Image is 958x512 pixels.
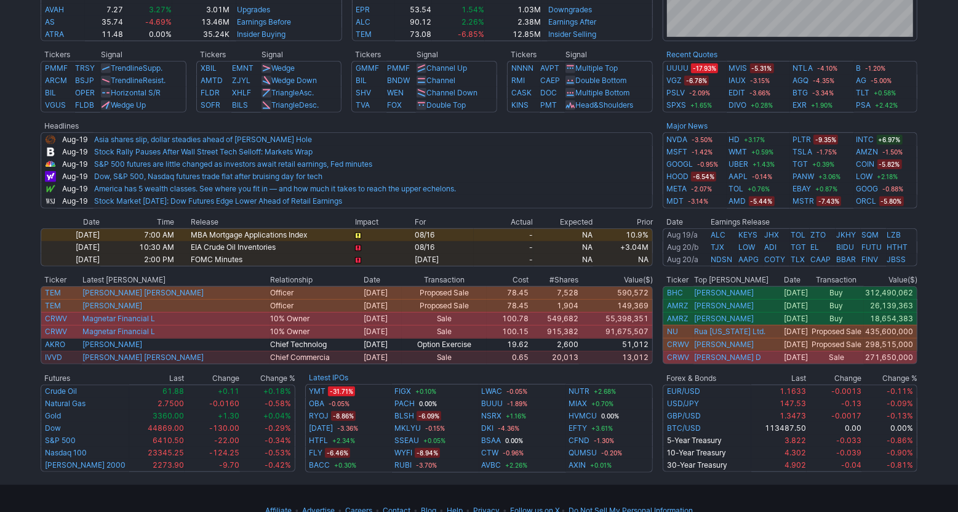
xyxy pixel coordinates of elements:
[271,76,317,85] a: Wedge Down
[861,242,882,252] a: FUTU
[792,99,807,111] a: EXR
[172,4,230,16] td: 3.01M
[856,99,871,111] a: PSA
[711,216,917,228] th: Earnings Release
[689,100,714,110] span: +1.65%
[746,184,772,194] span: +0.76%
[511,88,532,97] a: CASK
[45,436,76,445] a: S&P 500
[667,288,683,297] a: BHC
[540,76,560,85] a: CAEP
[309,422,333,434] a: [DATE]
[666,121,708,130] a: Major News
[565,49,653,61] th: Signal
[816,196,841,206] span: -7.43%
[394,459,412,471] a: RUBI
[394,447,412,459] a: WYFI
[764,255,785,264] a: COTY
[45,30,64,39] a: ATRA
[76,88,95,97] a: OPER
[356,76,367,85] a: BIL
[792,146,812,158] a: TSLA
[856,134,874,146] a: INTC
[711,255,733,264] a: NDSN
[695,159,720,169] span: -0.95%
[416,49,497,61] th: Signal
[201,76,223,85] a: AMTD
[82,327,155,336] a: Magnetar Financial L
[548,30,596,39] a: Insider Selling
[791,230,805,239] a: TOL
[856,146,879,158] a: AMZN
[57,183,94,195] td: Aug-19
[711,230,726,239] a: ALC
[82,314,155,323] a: Magnetar Financial L
[190,216,354,228] th: Release
[666,170,689,183] a: HOOD
[729,74,746,87] a: IAUX
[94,196,342,206] a: Stock Market [DATE]: Dow Futures Edge Lower Ahead of Retail Earnings
[309,398,324,410] a: OBA
[309,410,329,422] a: RYOJ
[482,434,501,447] a: BSAA
[41,228,100,241] td: [DATE]
[482,447,499,459] a: CTW
[729,146,748,158] a: WMT
[881,184,906,194] span: -0.88%
[792,62,813,74] a: NTLA
[45,100,66,110] a: VGUS
[569,434,589,447] a: CFND
[485,28,541,41] td: 12.85M
[666,50,717,59] b: Recent Quotes
[299,88,314,97] span: Asc.
[749,76,772,86] span: -3.15%
[666,99,686,111] a: SPXS
[792,74,808,87] a: AGQ
[394,422,421,434] a: MKLYU
[792,183,811,195] a: EBAY
[201,63,217,73] a: XBIL
[387,63,410,73] a: PMMF
[482,422,494,434] a: DKI
[569,422,587,434] a: EFTY
[694,353,761,362] a: [PERSON_NAME] D
[548,17,596,26] a: Earnings After
[309,434,328,447] a: HTFL
[856,183,879,195] a: GOOG
[684,76,709,86] span: -6.78%
[663,216,711,228] th: Date
[813,135,838,145] span: -9.35%
[686,196,710,206] span: -3.14%
[569,459,586,471] a: AXIN
[511,100,529,110] a: KINS
[94,159,372,169] a: S&P 500 futures are little changed as investors await retail earnings, Fed minutes
[395,16,432,28] td: 90.12
[351,49,416,61] th: Tickers
[111,100,146,110] a: Wedge Up
[813,184,839,194] span: +0.87%
[872,88,898,98] span: +0.58%
[667,386,700,396] a: EUR/USD
[41,49,100,61] th: Tickers
[76,63,95,73] a: TRSY
[887,230,901,239] a: LZB
[387,100,402,110] a: FOX
[511,76,525,85] a: RMI
[667,340,689,349] a: CRWV
[569,410,597,422] a: HVMCU
[691,172,716,182] span: -6.54%
[593,216,653,228] th: Prior
[76,100,95,110] a: FLDB
[111,76,166,85] a: TrendlineResist.
[856,87,870,99] a: TLT
[836,230,856,239] a: JKHY
[729,62,748,74] a: MVIS
[309,385,325,398] a: YMT
[395,4,432,16] td: 53.54
[667,255,698,264] a: Aug 20/a
[309,447,322,459] a: FLY
[836,242,854,252] a: BIDU
[45,76,67,85] a: ARCM
[877,159,902,169] span: -5.82%
[45,399,86,408] a: Natural Gas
